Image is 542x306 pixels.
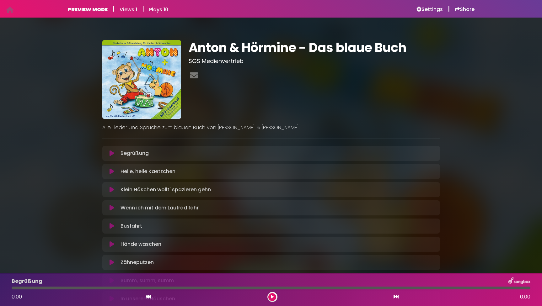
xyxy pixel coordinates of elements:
img: YKD5hCnSRwGAo0Ot25a6 [102,40,181,119]
p: Begrüßung [121,150,149,157]
h5: | [142,5,144,13]
p: Busfahrt [121,222,142,230]
p: Begrüßung [12,277,42,285]
p: Zähneputzen [121,259,154,266]
h1: Anton & Hörmine - Das blaue Buch [189,40,440,55]
h5: | [448,5,450,13]
h5: | [113,5,115,13]
img: songbox-logo-white.png [508,277,530,285]
h6: Views 1 [120,7,137,13]
h3: SGS Medienvertrieb [189,58,440,65]
p: Alle Lieder und Sprüche zum blauen Buch von [PERSON_NAME] & [PERSON_NAME]. [102,124,440,131]
p: Klein Häschen wollt' spazieren gehn [121,186,211,193]
h6: Plays 10 [149,7,168,13]
a: Settings [416,6,443,13]
a: Share [455,6,475,13]
p: Wenn ich mit dem Laufrad fahr [121,204,199,212]
p: Hände waschen [121,240,161,248]
h6: PREVIEW MODE [68,7,108,13]
span: 0:00 [520,293,530,301]
p: Heile, heile Kaetzchen [121,168,175,175]
span: 0:00 [12,293,22,300]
